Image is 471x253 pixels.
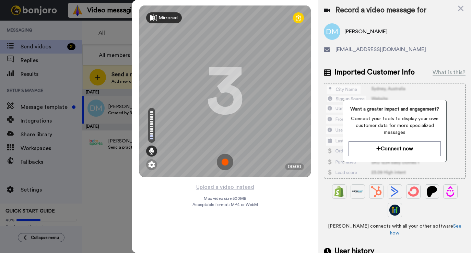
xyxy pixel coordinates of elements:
span: Max video size: 500 MB [204,196,246,201]
span: Acceptable format: MP4 or WebM [192,202,258,207]
div: 00:00 [285,163,304,170]
a: See how [390,224,461,235]
img: Hubspot [371,186,382,197]
img: ConvertKit [408,186,419,197]
div: 3 [206,66,244,117]
img: ic_record_start.svg [217,154,233,170]
img: c638375f-eacb-431c-9714-bd8d08f708a7-1584310529.jpg [1,1,19,20]
img: GoHighLevel [389,205,400,216]
img: Ontraport [352,186,363,197]
button: Upload a video instead [194,183,256,192]
span: [EMAIL_ADDRESS][DOMAIN_NAME] [335,45,426,54]
img: Patreon [426,186,437,197]
img: ic_gear.svg [148,161,155,168]
span: [PERSON_NAME] connects with all your other software [324,223,466,237]
span: Connect your tools to display your own customer data for more specialized messages [349,115,441,136]
img: Drip [445,186,456,197]
img: Shopify [334,186,345,197]
span: Hey BDM, thank you so much for signing up! I wanted to say thanks in person with a quick personal... [38,6,93,71]
img: ActiveCampaign [389,186,400,197]
img: mute-white.svg [22,22,30,30]
button: Connect now [349,141,441,156]
span: Imported Customer Info [334,67,415,78]
span: Want a greater impact and engagement? [349,106,441,113]
div: What is this? [433,68,466,77]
